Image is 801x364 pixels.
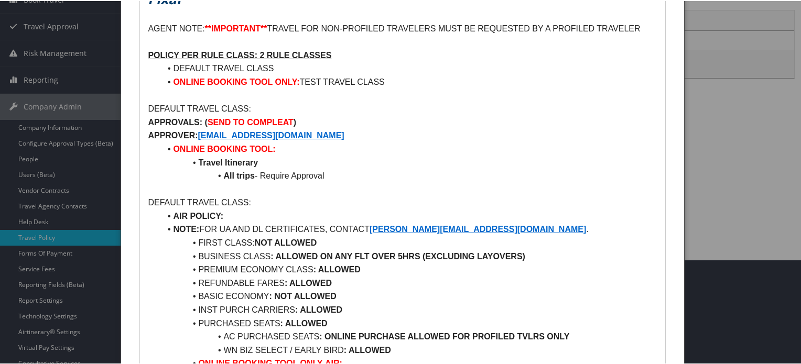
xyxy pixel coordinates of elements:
strong: APPROVALS: [148,117,202,126]
strong: : ALLOWED [280,318,328,327]
a: [PERSON_NAME][EMAIL_ADDRESS][DOMAIN_NAME] [370,224,586,233]
li: BASIC ECONOMY [160,289,657,302]
strong: APPROVER: [148,130,198,139]
li: DEFAULT TRAVEL CLASS [160,61,657,74]
li: REFUNDABLE FARES [160,275,657,289]
p: DEFAULT TRAVEL CLASS: [148,195,657,208]
strong: : ONLINE PURCHASE ALLOWED FOR PROFILED TVLRS ONLY [319,331,569,340]
strong: Travel Itinerary [198,157,258,166]
strong: NOT ALLOWED [255,237,317,246]
strong: ( [205,117,208,126]
strong: All trips [223,170,255,179]
li: - Require Approval [160,168,657,182]
strong: SEND TO COMPLEAT [208,117,294,126]
strong: : ALLOWED [285,278,332,286]
strong: : ALLOWED ON ANY FLT OVER 5HRS (EXCLUDING LAYOVERS) [270,251,525,260]
strong: AIR POLICY: [173,211,223,219]
strong: ONLINE BOOKING TOOL ONLY: [173,76,299,85]
strong: ) [294,117,296,126]
u: POLICY PER RULE CLASS: 2 RULE CLASSES [148,50,331,59]
p: AGENT NOTE: TRAVEL FOR NON-PROFILED TRAVELERS MUST BE REQUESTED BY A PROFILED TRAVELER [148,21,657,35]
strong: : ALLOWED [313,264,361,273]
li: FOR UA AND DL CERTIFICATES, CONTACT . [160,222,657,235]
li: BUSINESS CLASS [160,249,657,262]
strong: ONLINE BOOKING TOOL: [173,144,275,152]
li: FIRST CLASS: [160,235,657,249]
li: PREMIUM ECONOMY CLASS [160,262,657,275]
strong: : NOT ALLOWED [269,291,337,300]
li: AC PURCHASED SEATS [160,329,657,343]
a: [EMAIL_ADDRESS][DOMAIN_NAME] [198,130,344,139]
li: TEST TRAVEL CLASS [160,74,657,88]
strong: : ALLOWED [344,345,391,354]
strong: NOTE: [173,224,199,233]
li: WN BIZ SELECT / EARLY BIRD [160,343,657,356]
p: DEFAULT TRAVEL CLASS: [148,101,657,115]
li: INST PURCH CARRIERS [160,302,657,316]
strong: : ALLOWED [295,304,342,313]
li: PURCHASED SEATS [160,316,657,329]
